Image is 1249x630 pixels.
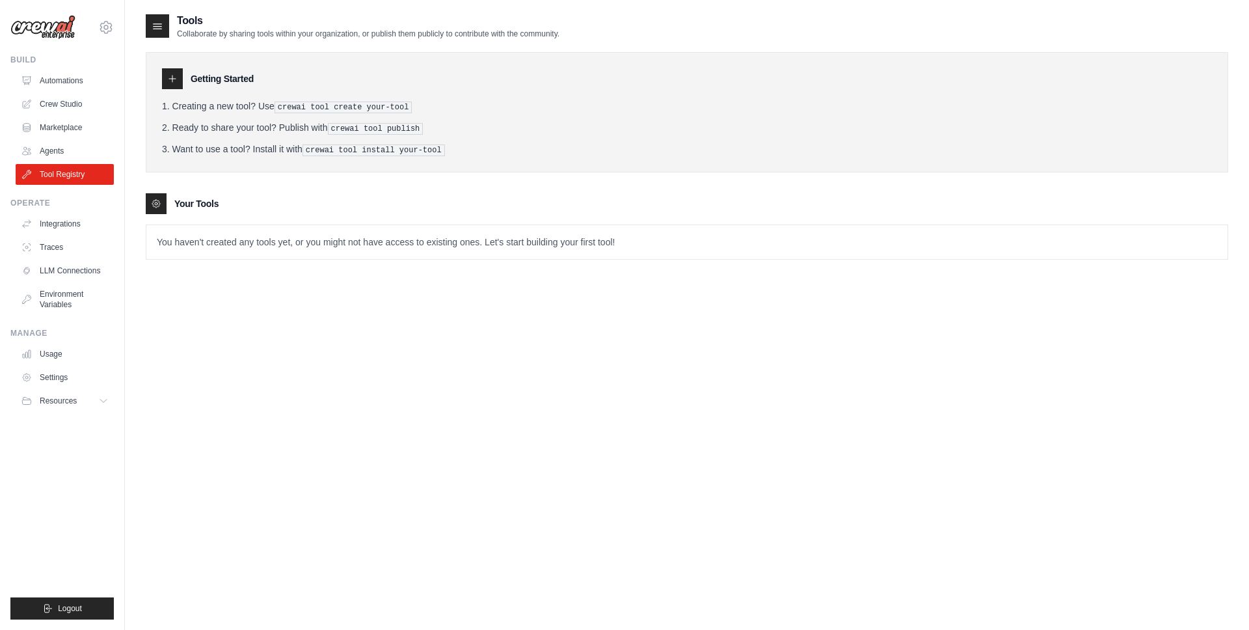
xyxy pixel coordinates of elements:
[16,260,114,281] a: LLM Connections
[174,197,219,210] h3: Your Tools
[16,141,114,161] a: Agents
[328,123,423,135] pre: crewai tool publish
[10,328,114,338] div: Manage
[16,70,114,91] a: Automations
[146,225,1228,259] p: You haven't created any tools yet, or you might not have access to existing ones. Let's start bui...
[16,284,114,315] a: Environment Variables
[302,144,445,156] pre: crewai tool install your-tool
[10,15,75,40] img: Logo
[16,237,114,258] a: Traces
[162,121,1212,135] li: Ready to share your tool? Publish with
[16,390,114,411] button: Resources
[162,143,1212,156] li: Want to use a tool? Install it with
[16,344,114,364] a: Usage
[16,367,114,388] a: Settings
[16,94,114,115] a: Crew Studio
[10,198,114,208] div: Operate
[177,29,559,39] p: Collaborate by sharing tools within your organization, or publish them publicly to contribute wit...
[10,597,114,620] button: Logout
[177,13,559,29] h2: Tools
[58,603,82,614] span: Logout
[16,164,114,185] a: Tool Registry
[162,100,1212,113] li: Creating a new tool? Use
[40,396,77,406] span: Resources
[16,213,114,234] a: Integrations
[275,102,412,113] pre: crewai tool create your-tool
[191,72,254,85] h3: Getting Started
[10,55,114,65] div: Build
[16,117,114,138] a: Marketplace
